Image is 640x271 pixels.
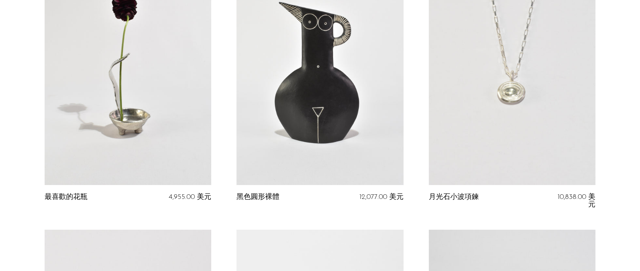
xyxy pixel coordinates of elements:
[429,193,479,209] a: 月光石小波項鍊
[236,193,279,201] font: 黑色圓形裸體
[359,193,404,201] font: 12,077.00 美元
[45,193,88,201] font: 最喜歡的花瓶
[558,193,595,208] font: 10,838.00 美元
[169,193,211,201] font: 4,955.00 美元
[429,193,479,201] font: 月光石小波項鍊
[236,193,279,201] a: 黑色圓形裸體
[45,193,88,201] a: 最喜歡的花瓶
